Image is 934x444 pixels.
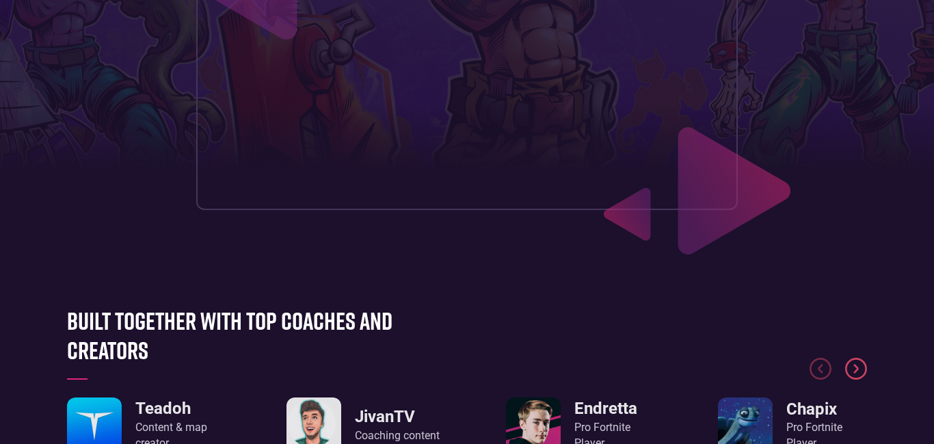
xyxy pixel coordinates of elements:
[845,358,867,392] div: Next slide
[786,400,842,419] h3: Chapix
[135,399,241,419] h3: Teadoh
[355,407,440,427] h3: JivanTV
[574,399,637,419] h3: Endretta
[845,358,867,380] div: Next slide
[355,428,440,443] div: Coaching content
[810,358,831,392] div: Previous slide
